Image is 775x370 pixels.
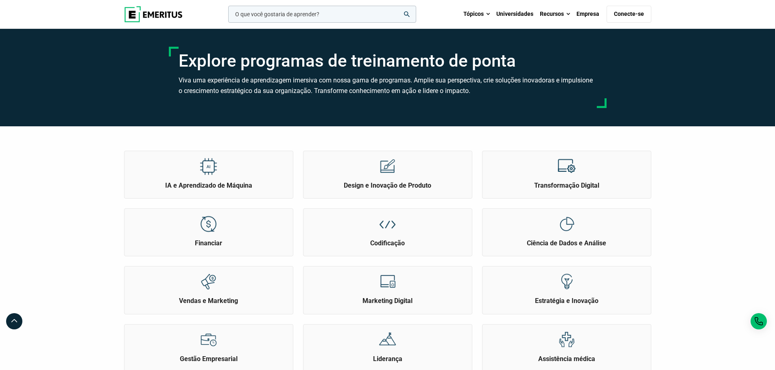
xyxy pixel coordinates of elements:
font: Liderança [373,355,402,363]
font: Empresa [576,11,599,17]
img: Explorar tópicos [199,331,218,349]
font: Assistência médica [538,355,595,363]
img: Explorar tópicos [378,215,397,233]
a: Explorar tópicos Transformação Digital [482,151,651,190]
font: Design e Inovação de Produto [344,182,431,189]
img: Explorar tópicos [199,157,218,175]
a: Explorar tópicos IA e Aprendizado de Máquina [124,151,293,190]
font: IA e Aprendizado de Máquina [165,182,252,189]
a: Explorar tópicos Design e Inovação de Produto [303,151,472,190]
font: Marketing Digital [362,297,413,305]
font: Universidades [496,11,533,17]
font: Viva uma experiência de aprendizagem imersiva com nossa gama de programas. Amplie sua perspectiva... [179,76,593,95]
a: Explorar tópicos Ciência de Dados e Análise [482,209,651,248]
img: Explorar tópicos [557,331,576,349]
img: Explorar tópicos [557,157,576,175]
font: Tópicos [463,11,484,17]
a: Explorar tópicos Marketing Digital [303,266,472,305]
img: Explorar tópicos [199,273,218,291]
font: Conecte-se [614,11,644,17]
img: Explorar tópicos [378,273,397,291]
a: Explorar tópicos Assistência médica [482,325,651,364]
img: Explorar tópicos [378,157,397,175]
img: Explorar tópicos [557,273,576,291]
font: Vendas e Marketing [179,297,238,305]
font: Recursos [540,11,564,17]
font: Estratégia e Inovação [535,297,598,305]
input: woocommerce-produto-pesquisa-campo-0 [228,6,416,23]
font: Transformação Digital [534,182,599,189]
font: Codificação [370,239,405,247]
a: Explorar tópicos Estratégia e Inovação [482,266,651,305]
font: Gestão Empresarial [180,355,238,363]
a: Explorar tópicos Gestão Empresarial [124,325,293,364]
a: Explorar tópicos Codificação [303,209,472,248]
font: Financiar [195,239,222,247]
a: Explorar tópicos Financiar [124,209,293,248]
a: Explorar tópicos Liderança [303,325,472,364]
font: Ciência de Dados e Análise [527,239,606,247]
img: Explorar tópicos [199,215,218,233]
a: Explorar tópicos Vendas e Marketing [124,266,293,305]
font: Explore programas de treinamento de ponta [179,51,516,71]
img: Explorar tópicos [557,215,576,233]
img: Explorar tópicos [378,331,397,349]
a: Conecte-se [607,6,651,23]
